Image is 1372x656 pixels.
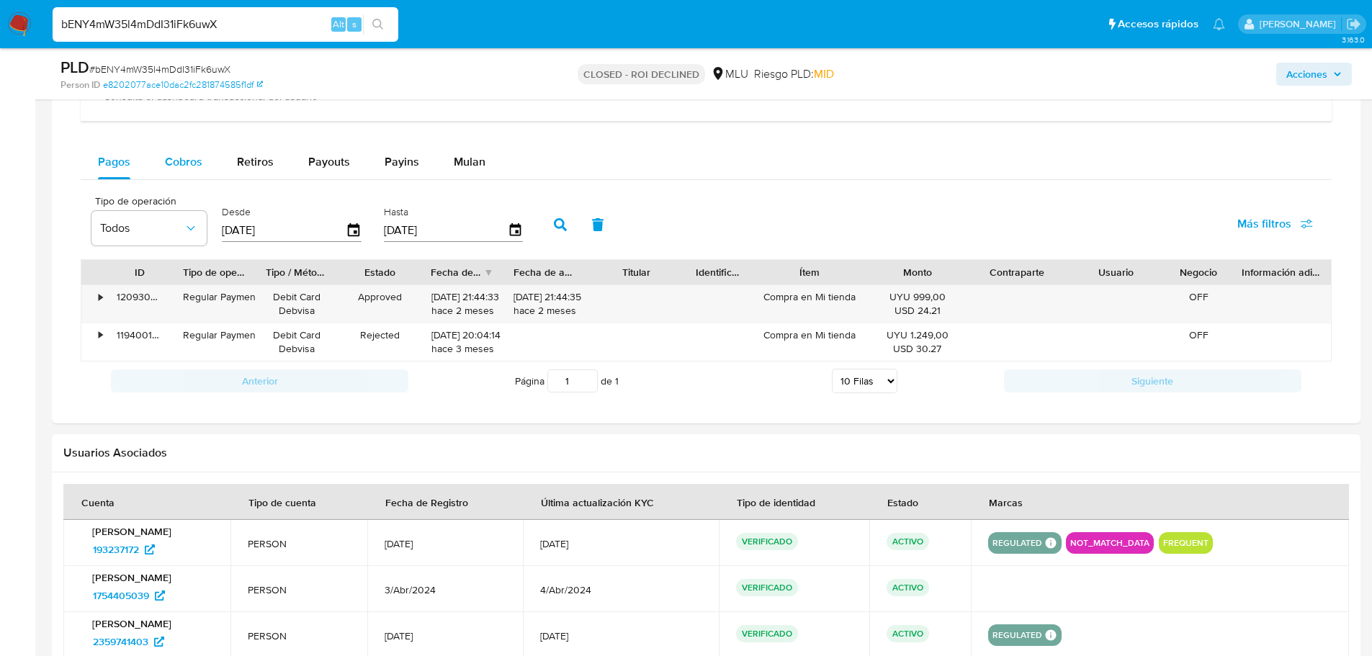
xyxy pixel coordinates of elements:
span: 3.163.0 [1342,34,1365,45]
span: Accesos rápidos [1118,17,1198,32]
p: antonio.rossel@mercadolibre.com [1260,17,1341,31]
span: MID [814,66,834,82]
a: Salir [1346,17,1361,32]
button: Acciones [1276,63,1352,86]
h2: Usuarios Asociados [63,446,1349,460]
b: Person ID [60,78,100,91]
a: Notificaciones [1213,18,1225,30]
div: MLU [711,66,748,82]
span: s [352,17,357,31]
span: Alt [333,17,344,31]
a: e8202077ace10dac2fc281874585f1df [103,78,263,91]
button: search-icon [363,14,393,35]
input: Buscar usuario o caso... [53,15,398,34]
p: CLOSED - ROI DECLINED [578,64,705,84]
b: PLD [60,55,89,78]
span: Riesgo PLD: [754,66,834,82]
span: # bENY4mW35l4mDdI31iFk6uwX [89,62,230,76]
span: Acciones [1286,63,1327,86]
